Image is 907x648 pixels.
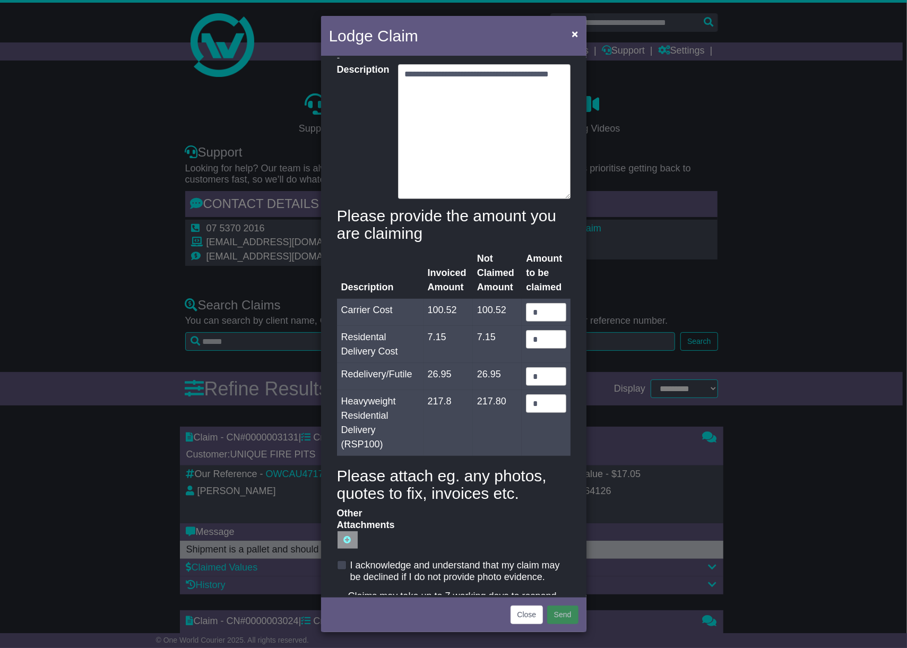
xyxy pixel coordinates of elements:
td: 217.8 [424,390,473,456]
h4: Please attach eg. any photos, quotes to fix, invoices etc. [337,467,571,502]
button: Close [511,606,543,624]
td: 100.52 [473,299,522,326]
th: Invoiced Amount [424,247,473,299]
label: I acknowledge and understand that my claim may be declined if I do not provide photo evidence. [350,560,571,583]
button: Close [566,23,583,45]
th: Description [337,247,424,299]
td: 217.80 [473,390,522,456]
td: Carrier Cost [337,299,424,326]
td: 100.52 [424,299,473,326]
td: Redelivery/Futile [337,363,424,390]
td: 7.15 [473,326,522,363]
th: Amount to be claimed [522,247,570,299]
td: 26.95 [424,363,473,390]
label: Description [332,64,393,196]
h4: Please provide the amount you are claiming [337,207,571,242]
td: 7.15 [424,326,473,363]
button: Send [547,606,578,624]
td: 26.95 [473,363,522,390]
span: × [572,28,578,40]
td: Heavyweight Residential Delivery (RSP100) [337,390,424,456]
th: Not Claimed Amount [473,247,522,299]
h4: Lodge Claim [329,24,418,48]
label: Other Attachments [332,508,393,549]
td: Residental Delivery Cost [337,326,424,363]
div: Claims may take up to 7 working days to respond. [337,591,571,602]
